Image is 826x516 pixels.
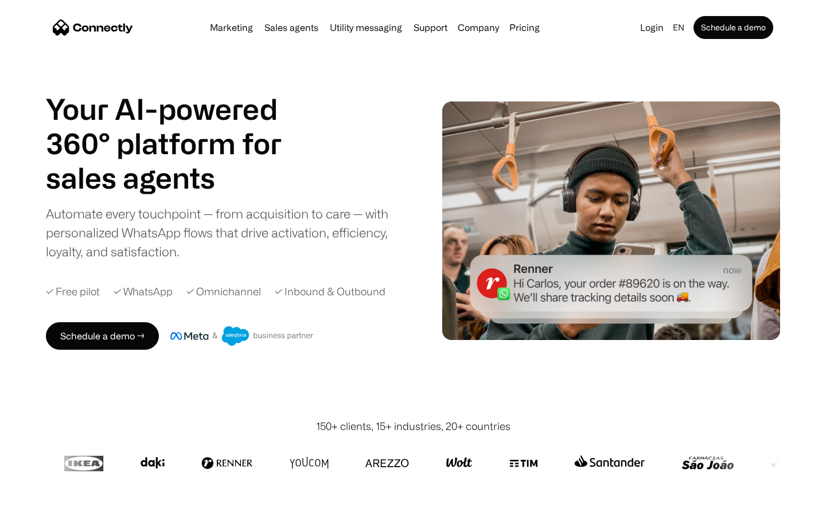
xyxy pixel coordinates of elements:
[46,92,310,161] h1: Your AI-powered 360° platform for
[46,322,159,350] a: Schedule a demo →
[46,284,100,299] div: ✓ Free pilot
[673,19,684,36] div: en
[11,495,69,512] aside: Language selected: English
[205,23,258,32] a: Marketing
[505,23,544,32] a: Pricing
[636,19,668,36] a: Login
[260,23,323,32] a: Sales agents
[458,19,499,36] div: Company
[46,161,310,195] h1: sales agents
[325,23,407,32] a: Utility messaging
[275,284,385,299] div: ✓ Inbound & Outbound
[409,23,452,32] a: Support
[693,16,773,39] a: Schedule a demo
[114,284,173,299] div: ✓ WhatsApp
[186,284,261,299] div: ✓ Omnichannel
[170,326,314,346] img: Meta and Salesforce business partner badge.
[316,419,511,434] div: 150+ clients, 15+ industries, 20+ countries
[46,204,407,261] div: Automate every touchpoint — from acquisition to care — with personalized WhatsApp flows that driv...
[23,496,69,512] ul: Language list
